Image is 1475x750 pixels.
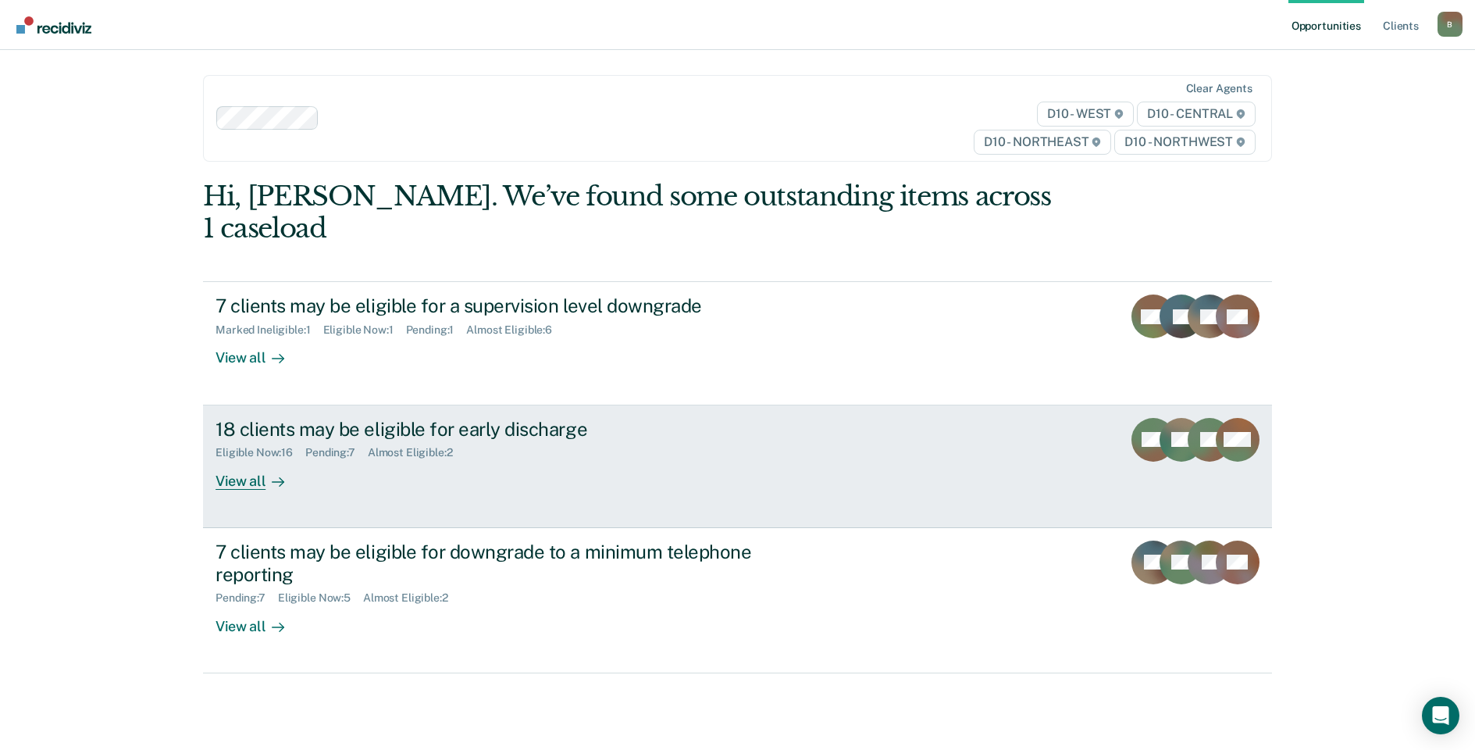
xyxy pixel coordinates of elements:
a: 7 clients may be eligible for downgrade to a minimum telephone reportingPending:7Eligible Now:5Al... [203,528,1272,673]
div: Almost Eligible : 6 [466,323,565,337]
div: View all [216,605,303,635]
div: Hi, [PERSON_NAME]. We’ve found some outstanding items across 1 caseload [203,180,1058,245]
div: Pending : 7 [305,446,368,459]
div: View all [216,459,303,490]
button: Profile dropdown button [1438,12,1463,37]
div: Marked Ineligible : 1 [216,323,322,337]
div: Eligible Now : 1 [323,323,406,337]
div: 7 clients may be eligible for a supervision level downgrade [216,295,764,317]
div: Pending : 7 [216,591,278,605]
span: D10 - CENTRAL [1137,102,1256,127]
div: Pending : 1 [406,323,467,337]
span: D10 - NORTHWEST [1114,130,1255,155]
div: Clear agents [1186,82,1252,95]
div: View all [216,337,303,367]
a: 7 clients may be eligible for a supervision level downgradeMarked Ineligible:1Eligible Now:1Pendi... [203,281,1272,405]
div: Eligible Now : 16 [216,446,305,459]
div: Open Intercom Messenger [1422,697,1459,734]
span: D10 - WEST [1037,102,1134,127]
img: Recidiviz [16,16,91,34]
div: Almost Eligible : 2 [363,591,461,605]
div: B [1438,12,1463,37]
div: 7 clients may be eligible for downgrade to a minimum telephone reporting [216,541,764,586]
div: 18 clients may be eligible for early discharge [216,418,764,441]
span: D10 - NORTHEAST [974,130,1111,155]
div: Almost Eligible : 2 [368,446,465,459]
a: 18 clients may be eligible for early dischargeEligible Now:16Pending:7Almost Eligible:2View all [203,405,1272,528]
div: Eligible Now : 5 [278,591,363,605]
